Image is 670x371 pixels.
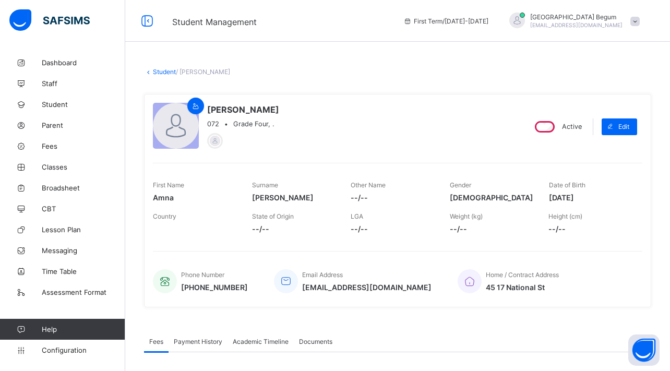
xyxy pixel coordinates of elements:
span: Surname [252,181,278,189]
span: Grade Four, . [233,120,274,128]
span: 072 [207,120,219,128]
div: Shumsunnahar Begum [499,13,645,30]
span: [PHONE_NUMBER] [181,283,248,292]
span: Edit [618,123,629,130]
span: --/-- [450,224,533,233]
span: Country [153,212,176,220]
span: Amna [153,193,236,202]
span: CBT [42,205,125,213]
span: Broadsheet [42,184,125,192]
span: Messaging [42,246,125,255]
span: [GEOGRAPHIC_DATA] Begum [530,13,623,21]
span: Assessment Format [42,288,125,296]
span: 45 17 National St [486,283,559,292]
span: [DATE] [549,193,632,202]
span: Date of Birth [549,181,585,189]
span: Student [42,100,125,109]
span: Email Address [302,271,343,279]
span: Dashboard [42,58,125,67]
a: Student [153,68,176,76]
span: Payment History [174,338,222,345]
span: --/-- [351,224,434,233]
span: Active [562,123,582,130]
span: Weight (kg) [450,212,483,220]
span: [EMAIL_ADDRESS][DOMAIN_NAME] [302,283,432,292]
span: Fees [149,338,163,345]
span: --/-- [252,224,336,233]
span: Student Management [172,17,257,27]
span: Phone Number [181,271,224,279]
span: [EMAIL_ADDRESS][DOMAIN_NAME] [530,22,623,28]
span: Staff [42,79,125,88]
span: Configuration [42,346,125,354]
span: session/term information [403,17,488,25]
span: Documents [299,338,332,345]
img: safsims [9,9,90,31]
span: Academic Timeline [233,338,289,345]
span: State of Origin [252,212,294,220]
span: [DEMOGRAPHIC_DATA] [450,193,533,202]
span: Help [42,325,125,333]
span: [PERSON_NAME] [252,193,336,202]
span: Parent [42,121,125,129]
span: --/-- [351,193,434,202]
span: Home / Contract Address [486,271,559,279]
span: Gender [450,181,471,189]
span: Fees [42,142,125,150]
span: Classes [42,163,125,171]
span: Time Table [42,267,125,276]
span: Other Name [351,181,386,189]
div: • [207,120,279,128]
span: [PERSON_NAME] [207,104,279,115]
span: LGA [351,212,363,220]
span: Lesson Plan [42,225,125,234]
span: / [PERSON_NAME] [176,68,230,76]
span: Height (cm) [548,212,582,220]
button: Open asap [628,334,660,366]
span: First Name [153,181,184,189]
span: --/-- [548,224,632,233]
